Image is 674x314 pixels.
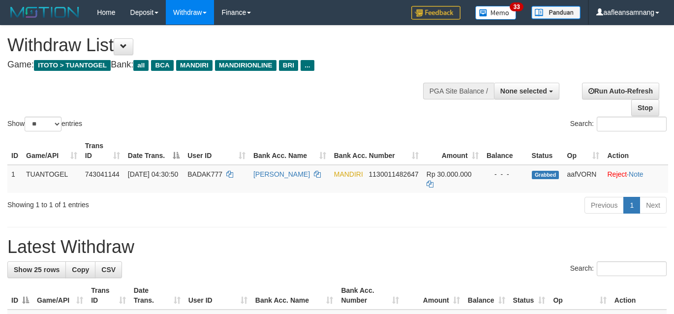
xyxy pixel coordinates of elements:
label: Search: [570,261,667,276]
img: MOTION_logo.png [7,5,82,20]
th: Balance [483,137,528,165]
span: BRI [279,60,298,71]
span: CSV [101,266,116,274]
th: Action [603,137,668,165]
th: Bank Acc. Name: activate to sort column ascending [251,282,337,310]
input: Search: [597,117,667,131]
td: aafVORN [563,165,604,193]
div: PGA Site Balance / [423,83,494,99]
th: ID: activate to sort column descending [7,282,33,310]
div: Showing 1 to 1 of 1 entries [7,196,274,210]
span: Copy [72,266,89,274]
span: MANDIRI [334,170,363,178]
span: 33 [510,2,523,11]
a: 1 [623,197,640,214]
td: 1 [7,165,22,193]
th: Op: activate to sort column ascending [549,282,610,310]
th: Bank Acc. Number: activate to sort column ascending [337,282,403,310]
th: Date Trans.: activate to sort column descending [124,137,184,165]
h1: Withdraw List [7,35,439,55]
span: Show 25 rows [14,266,60,274]
label: Show entries [7,117,82,131]
span: MANDIRI [176,60,213,71]
a: Note [629,170,643,178]
h4: Game: Bank: [7,60,439,70]
td: TUANTOGEL [22,165,81,193]
th: Bank Acc. Number: activate to sort column ascending [330,137,423,165]
a: Reject [607,170,627,178]
a: Show 25 rows [7,261,66,278]
th: Op: activate to sort column ascending [563,137,604,165]
a: Copy [65,261,95,278]
th: Balance: activate to sort column ascending [464,282,509,310]
a: Previous [584,197,624,214]
span: Copy 1130011482647 to clipboard [369,170,419,178]
span: Grabbed [532,171,559,179]
span: MANDIRIONLINE [215,60,276,71]
th: Game/API: activate to sort column ascending [22,137,81,165]
td: · [603,165,668,193]
th: Game/API: activate to sort column ascending [33,282,87,310]
span: Rp 30.000.000 [427,170,472,178]
h1: Latest Withdraw [7,237,667,257]
a: CSV [95,261,122,278]
a: Run Auto-Refresh [582,83,659,99]
th: ID [7,137,22,165]
div: - - - [487,169,524,179]
select: Showentries [25,117,61,131]
span: ... [301,60,314,71]
th: Amount: activate to sort column ascending [403,282,463,310]
span: all [133,60,149,71]
th: Bank Acc. Name: activate to sort column ascending [249,137,330,165]
a: [PERSON_NAME] [253,170,310,178]
th: Status: activate to sort column ascending [509,282,550,310]
th: Action [611,282,667,310]
span: [DATE] 04:30:50 [128,170,178,178]
th: Date Trans.: activate to sort column ascending [130,282,184,310]
img: Button%20Memo.svg [475,6,517,20]
th: User ID: activate to sort column ascending [184,137,249,165]
a: Next [640,197,667,214]
span: BCA [151,60,173,71]
img: panduan.png [531,6,581,19]
img: Feedback.jpg [411,6,460,20]
span: BADAK777 [187,170,222,178]
button: None selected [494,83,559,99]
th: User ID: activate to sort column ascending [184,282,251,310]
a: Stop [631,99,659,116]
input: Search: [597,261,667,276]
th: Trans ID: activate to sort column ascending [81,137,124,165]
span: None selected [500,87,547,95]
label: Search: [570,117,667,131]
span: 743041144 [85,170,120,178]
th: Amount: activate to sort column ascending [423,137,483,165]
th: Trans ID: activate to sort column ascending [87,282,130,310]
span: ITOTO > TUANTOGEL [34,60,111,71]
th: Status [528,137,563,165]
